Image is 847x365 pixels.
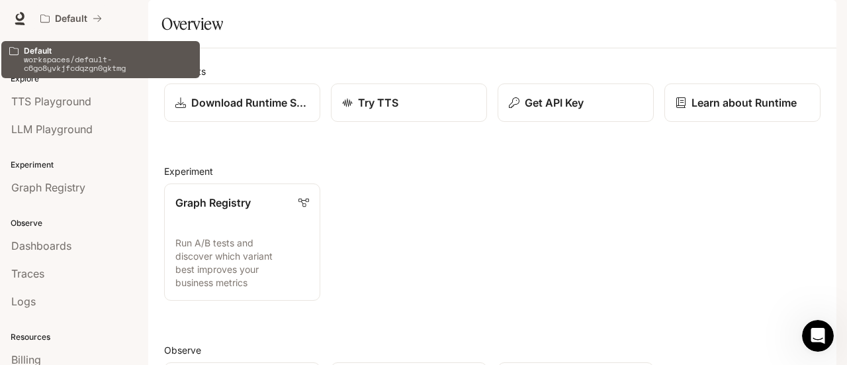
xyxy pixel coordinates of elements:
[161,11,223,37] h1: Overview
[164,183,320,301] a: Graph RegistryRun A/B tests and discover which variant best improves your business metrics
[34,5,108,32] button: All workspaces
[802,320,834,352] iframe: Intercom live chat
[525,95,584,111] p: Get API Key
[24,46,192,55] p: Default
[498,83,654,122] button: Get API Key
[331,83,487,122] a: Try TTS
[164,164,821,178] h2: Experiment
[691,95,797,111] p: Learn about Runtime
[358,95,398,111] p: Try TTS
[164,64,821,78] h2: Shortcuts
[164,343,821,357] h2: Observe
[664,83,821,122] a: Learn about Runtime
[24,55,192,72] p: workspaces/default-c6go8yvkjfcdqzgn0gktmg
[175,236,309,289] p: Run A/B tests and discover which variant best improves your business metrics
[175,195,251,211] p: Graph Registry
[191,95,309,111] p: Download Runtime SDK
[164,83,320,122] a: Download Runtime SDK
[55,13,87,25] p: Default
